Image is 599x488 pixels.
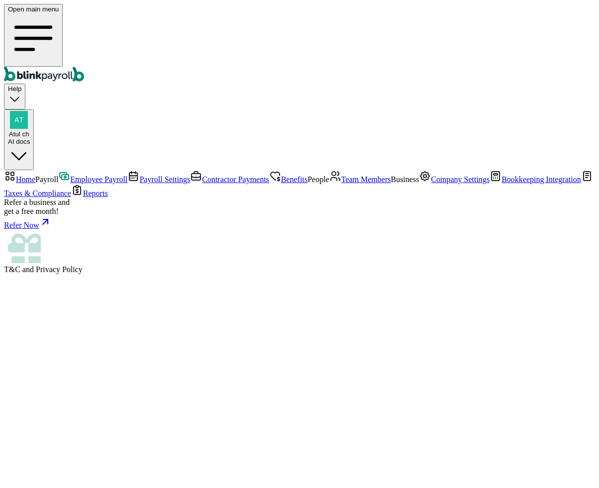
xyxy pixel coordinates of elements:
button: Open main menu [4,4,63,67]
span: Payroll [35,175,58,184]
span: Privacy Policy [36,265,83,274]
span: Payroll Settings [139,175,190,184]
span: Open main menu [8,5,59,13]
span: Atul ch [9,130,29,138]
a: Team Members [329,175,391,184]
a: Payroll Settings [127,175,190,184]
a: Bookkeeping Integration [490,175,581,184]
span: Company Settings [431,175,490,184]
a: Contractor Payments [190,175,269,184]
a: Employee Payroll [58,175,127,184]
span: Bookkeeping Integration [501,175,581,184]
span: and [4,265,83,274]
span: T&C [4,265,20,274]
a: Refer Now [4,216,595,230]
nav: Global [4,4,595,84]
span: Taxes & Compliance [4,189,71,197]
span: Help [8,85,21,93]
span: Business [391,175,419,184]
span: Benefits [281,175,307,184]
span: Team Members [341,175,391,184]
span: People [307,175,329,184]
iframe: Chat Widget [428,381,599,488]
span: Reports [83,189,108,197]
a: Benefits [269,175,307,184]
div: AI docs [8,138,30,145]
button: Atul chAI docs [4,109,34,170]
span: Home [16,175,35,184]
button: Help [4,84,25,109]
a: Company Settings [419,175,490,184]
a: Home [4,175,35,184]
nav: Sidebar [4,170,595,274]
span: Contractor Payments [202,175,269,184]
a: Reports [71,189,108,197]
span: Employee Payroll [70,175,127,184]
div: Refer a business and get a free month! [4,198,595,216]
